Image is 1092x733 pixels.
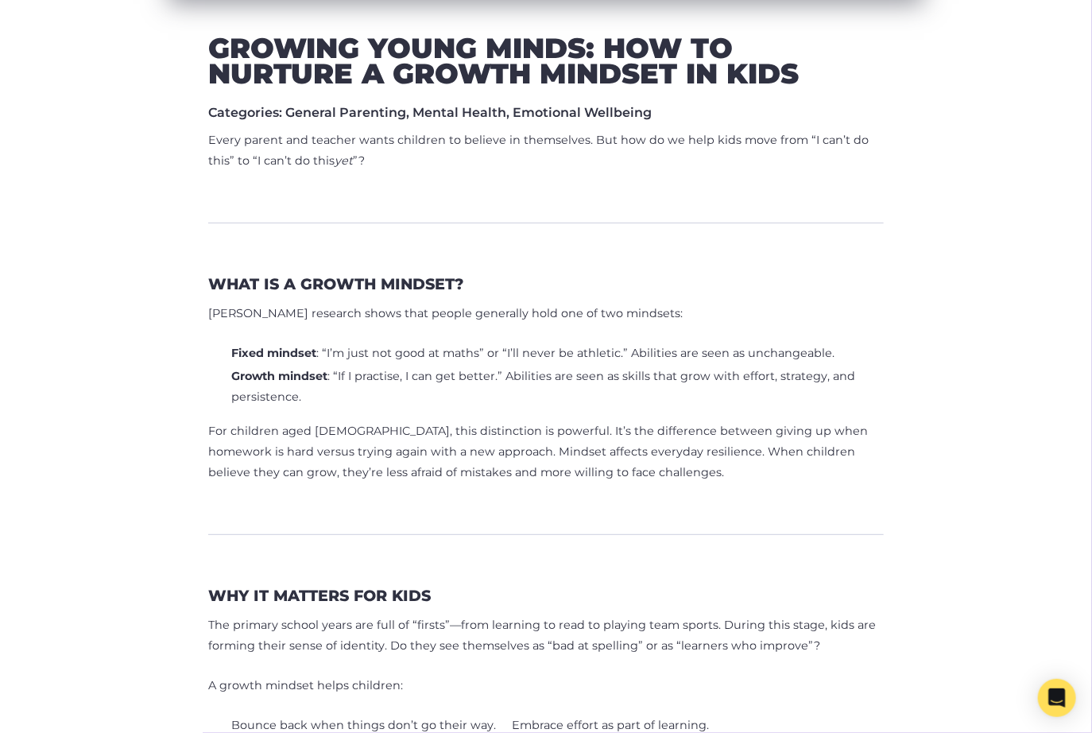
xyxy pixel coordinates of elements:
[208,105,884,120] h5: Categories: General Parenting, Mental Health, Emotional Wellbeing
[1038,679,1076,717] div: Open Intercom Messenger
[208,36,884,86] h2: Growing Young Minds: How to Nurture a Growth Mindset in Kids
[231,346,316,360] strong: Fixed mindset
[208,304,884,324] p: [PERSON_NAME] research shows that people generally hold one of two mindsets:
[231,343,834,364] li: : “I’m just not good at maths” or “I’ll never be athletic.” Abilities are seen as unchangeable.
[208,130,884,172] p: Every parent and teacher wants children to believe in themselves. But how do we help kids move fr...
[208,587,431,605] h3: Why It Matters for kids
[208,676,884,696] p: A growth mindset helps children:
[231,366,876,408] li: : “If I practise, I can get better.” Abilities are seen as skills that grow with effort, strategy...
[208,615,884,657] p: The primary school years are full of “firsts”—from learning to read to playing team sports. Durin...
[335,153,353,168] em: yet
[208,421,884,483] p: For children aged [DEMOGRAPHIC_DATA], this distinction is powerful. It’s the difference between g...
[231,369,327,383] strong: Growth mindset
[208,275,463,293] h3: What is a Growth Mindset?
